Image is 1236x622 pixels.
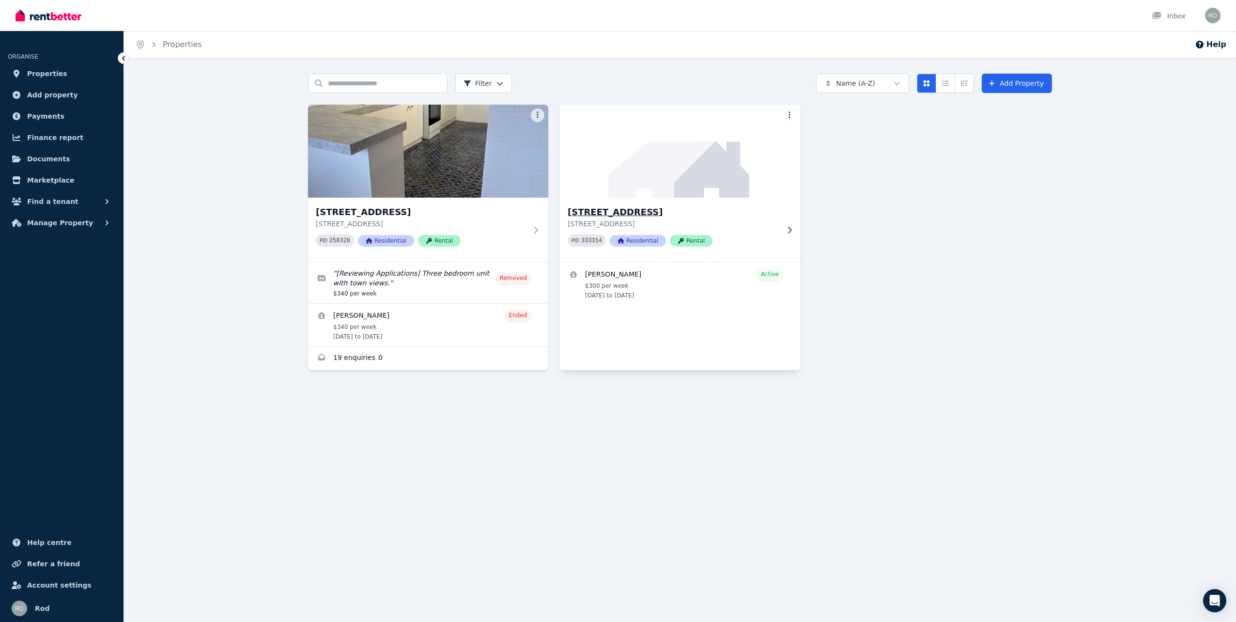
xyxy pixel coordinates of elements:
[568,205,779,219] h3: [STREET_ADDRESS]
[27,196,78,207] span: Find a tenant
[15,8,81,23] img: RentBetter
[27,579,92,591] span: Account settings
[8,533,116,552] a: Help centre
[8,192,116,211] button: Find a tenant
[12,601,27,616] img: Rod
[917,74,936,93] button: Card view
[1205,8,1221,23] img: Rod
[955,74,974,93] button: Expanded list view
[8,128,116,147] a: Finance report
[1203,589,1226,612] div: Open Intercom Messenger
[836,78,875,88] span: Name (A-Z)
[463,78,492,88] span: Filter
[982,74,1052,93] a: Add Property
[581,237,602,244] code: 333314
[308,105,548,262] a: 2/4 Hilary Street, The Gap[STREET_ADDRESS][STREET_ADDRESS]PID 258328ResidentialRental
[308,263,548,303] a: Edit listing: [Reviewing Applications] Three bedroom unit with town views.
[320,238,327,243] small: PID
[560,105,800,262] a: 3/4 Hilary Street, The Gap[STREET_ADDRESS][STREET_ADDRESS]PID 333314ResidentialRental
[455,74,512,93] button: Filter
[936,74,955,93] button: Compact list view
[124,31,214,58] nav: Breadcrumb
[329,237,350,244] code: 258328
[783,109,796,122] button: More options
[8,107,116,126] a: Payments
[554,102,806,200] img: 3/4 Hilary Street, The Gap
[316,205,527,219] h3: [STREET_ADDRESS]
[917,74,974,93] div: View options
[308,347,548,370] a: Enquiries for 2/4 Hilary Street, The Gap
[1152,11,1186,21] div: Inbox
[316,219,527,229] p: [STREET_ADDRESS]
[358,235,414,247] span: Residential
[816,74,909,93] button: Name (A-Z)
[27,110,64,122] span: Payments
[8,554,116,574] a: Refer a friend
[27,174,74,186] span: Marketplace
[610,235,666,247] span: Residential
[572,238,579,243] small: PID
[1195,39,1226,50] button: Help
[8,171,116,190] a: Marketplace
[8,575,116,595] a: Account settings
[531,109,544,122] button: More options
[8,149,116,169] a: Documents
[308,304,548,346] a: View details for Mariah Wilde
[8,213,116,233] button: Manage Property
[27,132,83,143] span: Finance report
[35,603,49,614] span: Rod
[568,219,779,229] p: [STREET_ADDRESS]
[27,68,67,79] span: Properties
[27,537,72,548] span: Help centre
[670,235,712,247] span: Rental
[27,89,78,101] span: Add property
[27,153,70,165] span: Documents
[308,105,548,198] img: 2/4 Hilary Street, The Gap
[8,64,116,83] a: Properties
[8,53,38,60] span: ORGANISE
[8,85,116,105] a: Add property
[560,263,800,305] a: View details for Bianca Stephenson
[27,217,93,229] span: Manage Property
[418,235,461,247] span: Rental
[27,558,80,570] span: Refer a friend
[163,40,202,49] a: Properties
